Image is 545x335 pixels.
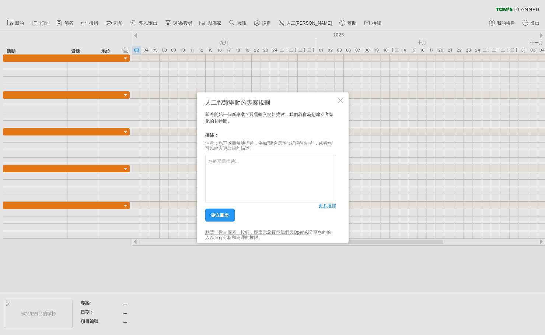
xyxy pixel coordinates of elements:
font: 即將開始一個新專案？只需輸入簡短描述，我們就會為您建立客製化的甘特圖。 [205,112,333,124]
font: 以進行分析和處理的權限。 [210,235,263,240]
font: 建立圖表 [211,212,229,218]
font: 描述： [205,132,219,138]
font: 分享您的輸入 [205,229,331,240]
font: 人工智慧驅動的專案規劃 [205,99,270,106]
a: 更多選擇 [318,202,336,209]
a: 點擊「建立圖表」按鈕，即表示您授予我們與OpenAI [205,229,309,235]
font: 注意：您可以簡短地描述，例如“建造房屋”或“飛往火星”，或者您可以輸入更詳細的描述。 [205,140,332,151]
a: 建立圖表 [205,209,235,222]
